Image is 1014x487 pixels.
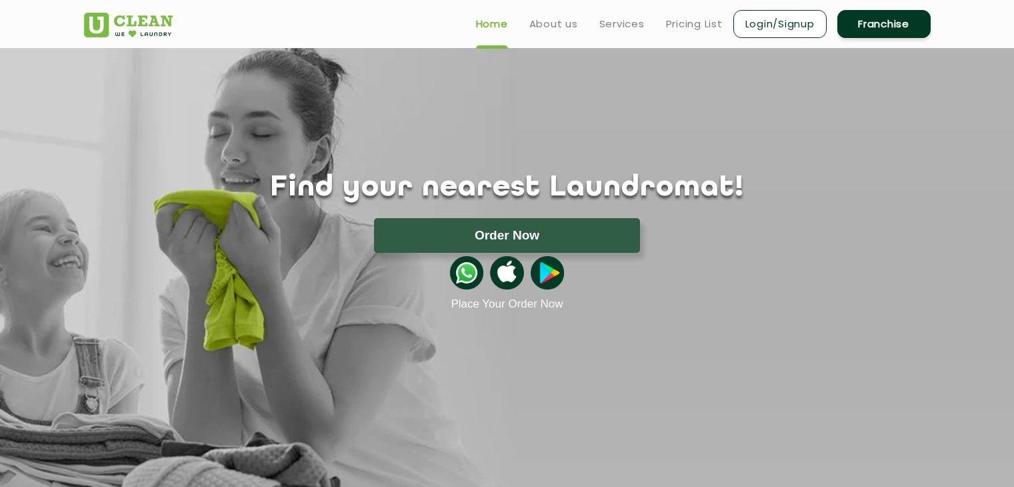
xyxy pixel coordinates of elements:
img: playstoreicon.png [531,256,564,290]
a: Pricing List [666,16,723,32]
h1: Find your nearest Laundromat! [74,171,941,205]
img: whatsappicon.png [450,256,483,290]
a: Services [599,16,645,32]
a: Franchise [837,10,931,38]
button: Order Now [374,218,640,253]
a: About us [529,16,578,32]
img: UClean Laundry and Dry Cleaning [84,13,173,37]
a: Login/Signup [733,10,827,38]
a: Place Your Order Now [451,298,563,311]
img: apple-icon.png [490,256,523,290]
a: Home [476,16,508,32]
